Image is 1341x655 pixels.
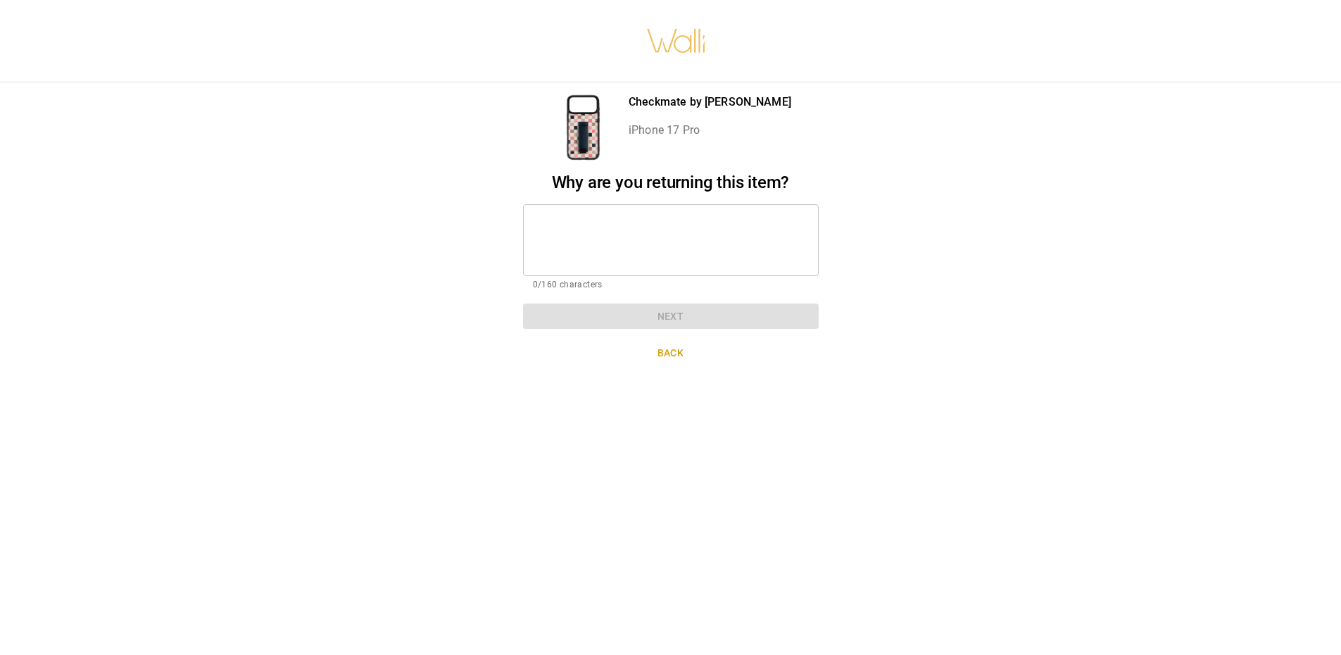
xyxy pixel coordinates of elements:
img: walli-inc.myshopify.com [646,11,707,71]
p: Checkmate by [PERSON_NAME] [629,94,791,111]
h2: Why are you returning this item? [523,173,819,193]
p: iPhone 17 Pro [629,122,791,139]
p: 0/160 characters [533,278,809,292]
button: Back [523,340,819,366]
